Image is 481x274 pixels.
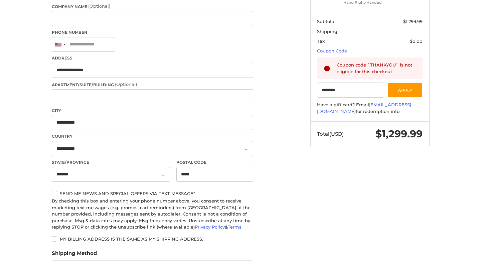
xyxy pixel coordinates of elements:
[317,48,347,53] a: Coupon Code
[52,3,253,10] label: Company Name
[52,133,253,139] label: Country
[52,81,253,88] label: Apartment/Suite/Building
[375,128,423,140] span: $1,299.99
[52,191,253,196] label: Send me news and special offers via text message*
[195,224,225,230] a: Privacy Policy
[52,37,67,52] div: United States: +1
[403,19,423,24] span: $1,299.99
[52,159,170,165] label: State/Province
[410,38,423,44] span: $0.00
[52,29,253,35] label: Phone Number
[317,83,384,98] input: Gift Certificate or Coupon Code
[176,159,253,165] label: Postal Code
[115,82,137,87] small: (Optional)
[317,38,325,44] span: Tax
[88,3,110,9] small: (Optional)
[52,55,253,61] label: Address
[317,102,411,114] a: [EMAIL_ADDRESS][DOMAIN_NAME]
[337,62,416,75] div: Coupon code `THANKYOU` is not eligible for this checkout
[317,102,423,115] div: Have a gift card? Email for redemption info.
[52,250,97,260] legend: Shipping Method
[317,29,337,34] span: Shipping
[317,131,344,137] span: Total (USD)
[419,29,423,34] span: --
[228,224,242,230] a: Terms
[317,19,336,24] span: Subtotal
[52,108,253,114] label: City
[387,83,423,98] button: Apply
[52,198,253,231] div: By checking this box and entering your phone number above, you consent to receive marketing text ...
[52,236,253,242] label: My billing address is the same as my shipping address.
